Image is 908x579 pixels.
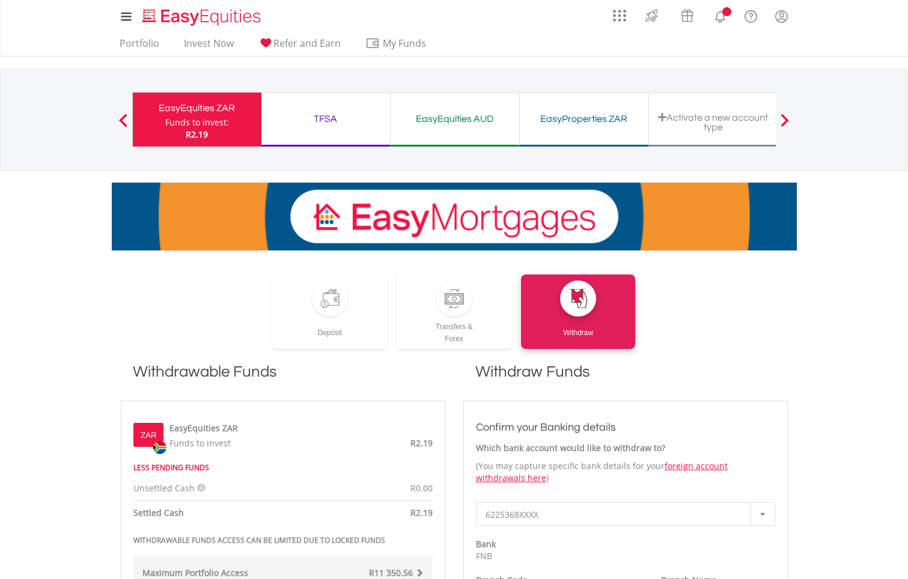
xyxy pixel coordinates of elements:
a: FAQ's and Support [736,3,766,27]
img: EasyEquities_Logo.png [140,7,266,27]
a: Transfers &Forex [397,274,511,349]
strong: Which bank account would like to withdraw to? [476,442,665,453]
h1: Withdrawable Funds [121,361,445,395]
img: vouchers-v2.svg [677,6,697,25]
img: zar.png [153,441,166,454]
p: (You may capture specific bank details for your ) [476,460,775,484]
span: R2.19 [186,129,208,140]
span: FNB [476,550,492,562]
div: EasyProperties ZAR [527,111,641,127]
strong: Maximum Portfolio Access [142,567,248,578]
span: Unsettled Cash [133,482,195,494]
div: Transfers & Forex [397,317,511,345]
span: Funds to invest [169,437,231,449]
span: R2.19 [410,437,433,449]
a: Withdraw [521,274,636,349]
div: EasyEquities ZAR [140,100,254,117]
a: AppsGrid [605,3,634,22]
span: My Funds [365,35,444,51]
strong: Bank [476,538,496,550]
a: Notifications [705,3,736,27]
label: EasyEquities ZAR [169,422,238,434]
h1: Withdraw Funds [463,361,788,395]
a: My Profile [766,3,797,29]
h3: Confirm your Banking details [476,419,775,436]
label: ZAR [141,429,156,441]
img: thrive-v2.svg [642,6,662,25]
span: 6225368XXXX [486,503,748,527]
span: R2.19 [410,507,433,518]
img: grid-menu-icon.svg [613,9,626,22]
div: TFSA [269,111,383,127]
span: R0.00 [410,482,433,494]
a: Vouchers [669,3,705,25]
img: EasyMortage Promotion Banner [112,183,797,250]
a: foreign account withdrawals here [476,460,728,484]
div: Activate a new account type [656,112,770,132]
strong: WITHDRAWABLE FUNDS ACCESS CAN BE LIMITED DUE TO LOCKED FUNDS [133,535,385,545]
a: Invest Now [179,37,239,56]
span: R11 350.56 [369,567,413,578]
a: Home page [138,3,266,27]
span: Refer and Earn [273,37,341,50]
div: Deposit [273,317,388,339]
div: Funds to invest: [165,117,229,129]
div: EasyEquities AUD [398,111,512,127]
div: Withdraw [521,317,636,339]
a: Deposit [273,274,388,349]
strong: Settled Cash [133,507,184,518]
a: Portfolio [115,37,164,56]
a: Refer and Earn [254,37,346,56]
strong: LESS PENDING FUNDS [133,462,209,473]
